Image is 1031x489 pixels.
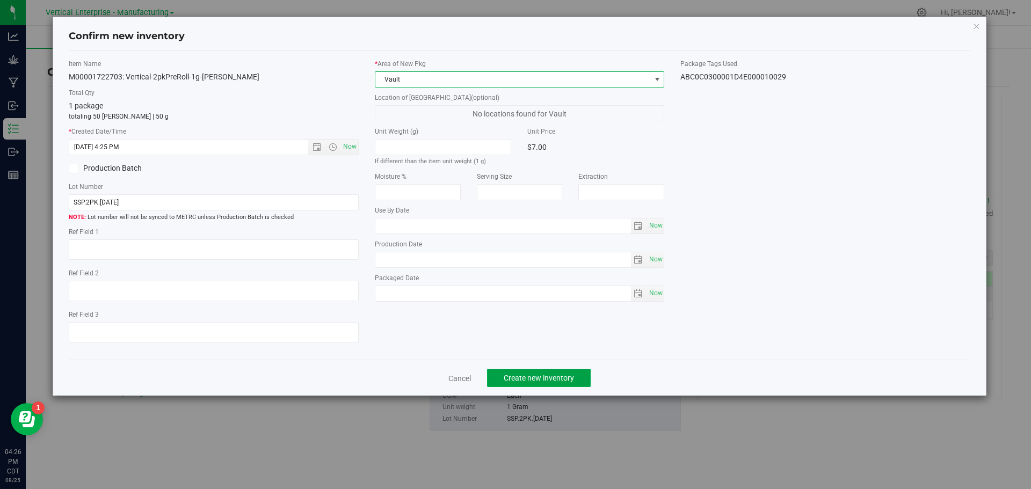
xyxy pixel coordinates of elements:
[340,139,359,155] span: Set Current date
[647,218,665,233] span: Set Current date
[631,286,647,301] span: select
[680,59,970,69] label: Package Tags Used
[375,105,665,121] span: No locations found for Vault
[69,101,103,110] span: 1 package
[11,403,43,435] iframe: Resource center
[647,252,665,267] span: Set Current date
[487,369,591,387] button: Create new inventory
[375,273,665,283] label: Packaged Date
[69,227,359,237] label: Ref Field 1
[448,373,471,384] a: Cancel
[69,71,359,83] div: M00001722703: Vertical-2pkPreRoll-1g-[PERSON_NAME]
[527,139,664,155] div: $7.00
[69,182,359,192] label: Lot Number
[471,94,499,101] span: (optional)
[32,402,45,414] iframe: Resource center unread badge
[646,286,664,301] span: select
[69,88,359,98] label: Total Qty
[69,30,185,43] h4: Confirm new inventory
[375,206,665,215] label: Use By Date
[375,72,651,87] span: Vault
[375,93,665,103] label: Location of [GEOGRAPHIC_DATA]
[647,286,665,301] span: Set Current date
[646,218,664,233] span: select
[69,127,359,136] label: Created Date/Time
[69,268,359,278] label: Ref Field 2
[375,127,512,136] label: Unit Weight (g)
[527,127,664,136] label: Unit Price
[308,143,326,151] span: Open the date view
[375,239,665,249] label: Production Date
[504,374,574,382] span: Create new inventory
[578,172,664,181] label: Extraction
[69,163,206,174] label: Production Batch
[646,252,664,267] span: select
[680,71,970,83] div: ABC0C0300001D4E000010029
[631,218,647,233] span: select
[69,112,359,121] p: totaling 50 [PERSON_NAME] | 50 g
[375,59,665,69] label: Area of New Pkg
[375,172,461,181] label: Moisture %
[477,172,563,181] label: Serving Size
[375,158,486,165] small: If different than the item unit weight (1 g)
[69,310,359,319] label: Ref Field 3
[69,213,359,222] span: Lot number will not be synced to METRC unless Production Batch is checked
[631,252,647,267] span: select
[69,59,359,69] label: Item Name
[323,143,342,151] span: Open the time view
